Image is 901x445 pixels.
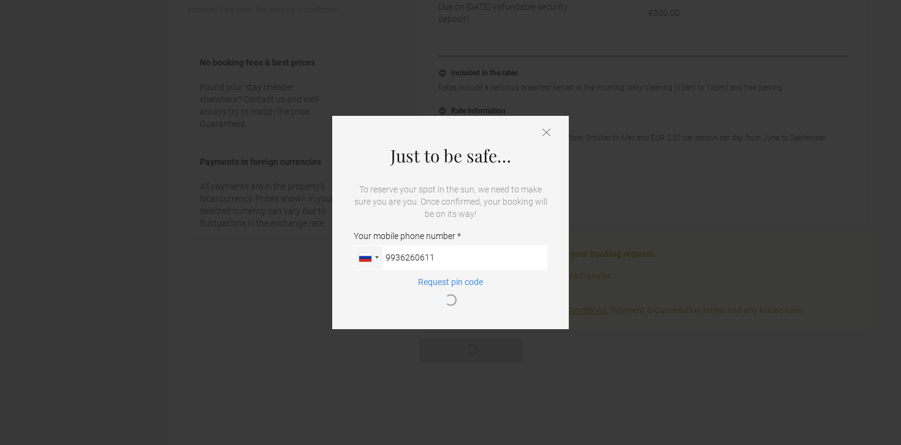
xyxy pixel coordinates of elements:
span: Your mobile phone number [354,230,461,242]
button: Request pin code [411,276,490,306]
button: Close [542,128,550,139]
input: Your mobile phone number [354,245,547,270]
h4: Just to be safe… [354,146,547,165]
p: To reserve your spot in the sun, we need to make sure you are you. Once confirmed, your booking w... [354,183,547,220]
div: Russia (Россия): +7 [354,246,382,269]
